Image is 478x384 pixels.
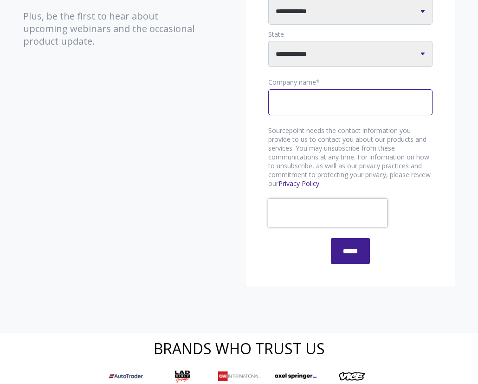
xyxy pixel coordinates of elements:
[268,78,316,86] span: Company name
[278,179,319,188] a: Privacy Policy
[331,371,373,382] img: vice-edit-2
[161,368,203,384] img: ladbible-edit-1
[23,10,195,47] p: Plus, be the first to hear about upcoming webinars and the occasional product update.
[268,126,433,188] p: Sourcepoint needs the contact information you provide to us to contact you about our products and...
[218,371,260,381] img: CNN_International_Logo_RGB
[268,199,387,227] iframe: reCAPTCHA
[105,371,147,382] img: Autotrader
[268,30,284,39] span: State
[275,373,317,379] img: AxelSpringer_Logo_long_Black-Ink_sRGB-e1646755349276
